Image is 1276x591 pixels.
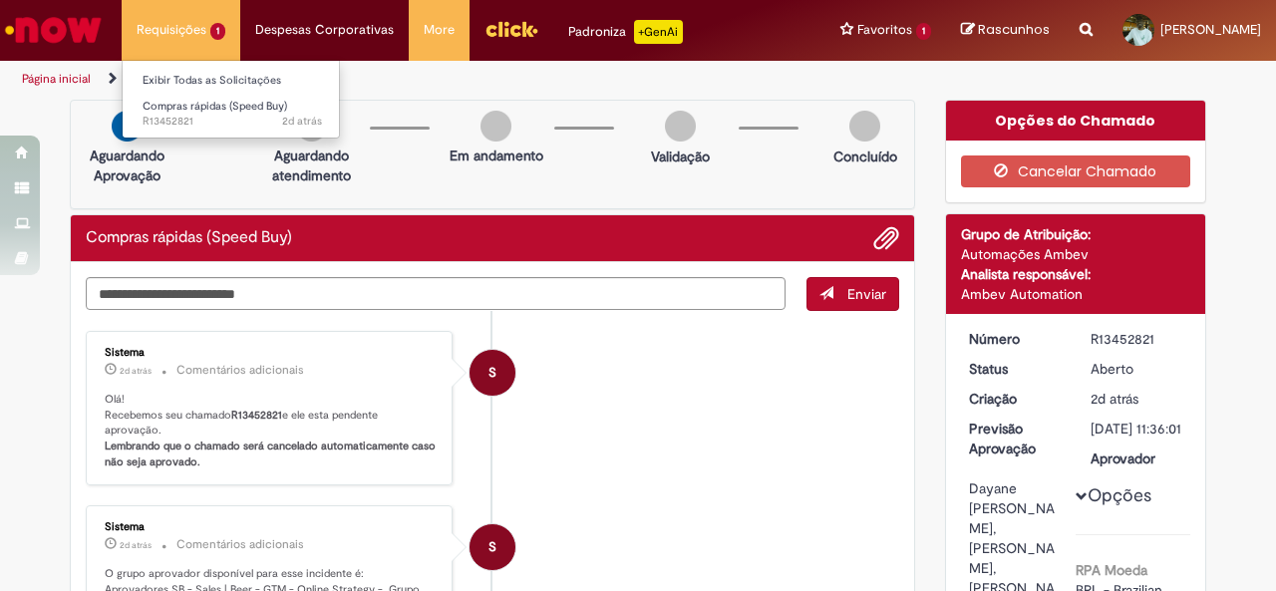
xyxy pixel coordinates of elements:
span: 2d atrás [1091,390,1138,408]
dt: Status [954,359,1077,379]
div: Aberto [1091,359,1183,379]
div: Grupo de Atribuição: [961,224,1191,244]
span: Requisições [137,20,206,40]
img: img-circle-grey.png [480,111,511,142]
small: Comentários adicionais [176,536,304,553]
p: Olá! Recebemos seu chamado e ele esta pendente aprovação. [105,392,437,470]
div: System [470,350,515,396]
span: [PERSON_NAME] [1160,21,1261,38]
div: Sistema [105,521,437,533]
button: Enviar [806,277,899,311]
img: img-circle-grey.png [849,111,880,142]
span: Enviar [847,285,886,303]
div: Analista responsável: [961,264,1191,284]
b: R13452821 [231,408,282,423]
dt: Aprovador [1076,448,1198,468]
b: RPA Moeda [1076,561,1147,579]
span: S [488,349,496,397]
ul: Trilhas de página [15,61,835,98]
div: R13452821 [1091,329,1183,349]
span: Despesas Corporativas [255,20,394,40]
span: Favoritos [857,20,912,40]
div: Automações Ambev [961,244,1191,264]
p: Aguardando Aprovação [79,146,175,185]
a: Aberto R13452821 : Compras rápidas (Speed Buy) [123,96,342,133]
p: Aguardando atendimento [263,146,360,185]
a: Página inicial [22,71,91,87]
a: Exibir Todas as Solicitações [123,70,342,92]
b: Lembrando que o chamado será cancelado automaticamente caso não seja aprovado. [105,439,439,469]
time: 27/08/2025 14:36:09 [120,539,152,551]
img: arrow-next.png [112,111,143,142]
p: Concluído [833,147,897,166]
img: img-circle-grey.png [665,111,696,142]
img: ServiceNow [2,10,105,50]
div: Opções do Chamado [946,101,1206,141]
div: Padroniza [568,20,683,44]
span: More [424,20,455,40]
span: 2d atrás [120,539,152,551]
div: System [470,524,515,570]
time: 27/08/2025 14:36:02 [282,114,322,129]
h2: Compras rápidas (Speed Buy) Histórico de tíquete [86,229,292,247]
div: [DATE] 11:36:01 [1091,419,1183,439]
dt: Previsão Aprovação [954,419,1077,458]
button: Cancelar Chamado [961,155,1191,187]
p: Validação [651,147,710,166]
span: S [488,523,496,571]
span: 1 [210,23,225,40]
p: +GenAi [634,20,683,44]
div: Sistema [105,347,437,359]
small: Comentários adicionais [176,362,304,379]
img: click_logo_yellow_360x200.png [484,14,538,44]
div: Ambev Automation [961,284,1191,304]
span: 2d atrás [282,114,322,129]
textarea: Digite sua mensagem aqui... [86,277,786,310]
ul: Requisições [122,60,340,139]
dt: Criação [954,389,1077,409]
p: Em andamento [450,146,543,165]
dt: Número [954,329,1077,349]
time: 27/08/2025 14:36:12 [120,365,152,377]
span: 2d atrás [120,365,152,377]
div: 27/08/2025 14:36:01 [1091,389,1183,409]
span: Rascunhos [978,20,1050,39]
span: 1 [916,23,931,40]
time: 27/08/2025 14:36:01 [1091,390,1138,408]
span: Compras rápidas (Speed Buy) [143,99,287,114]
a: Rascunhos [961,21,1050,40]
button: Adicionar anexos [873,225,899,251]
span: R13452821 [143,114,322,130]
